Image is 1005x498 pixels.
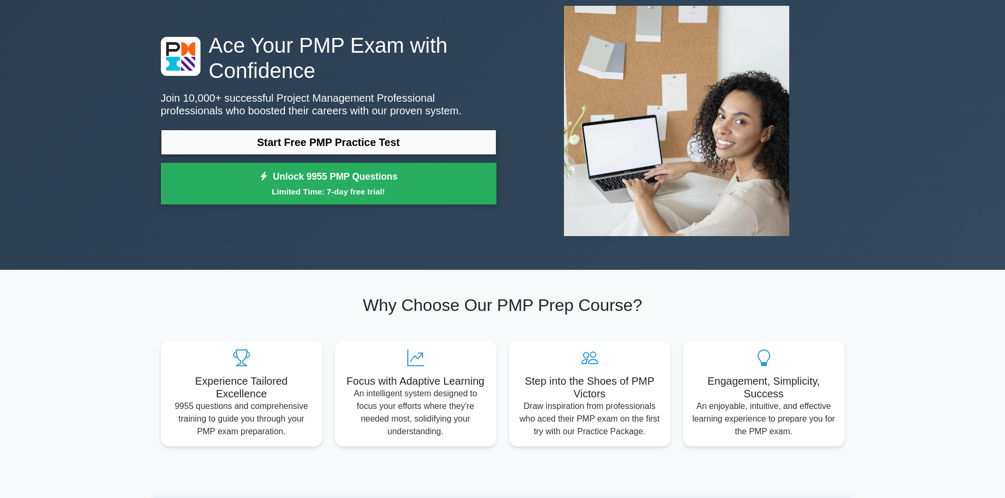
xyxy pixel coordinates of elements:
h5: Engagement, Simplicity, Success [692,375,836,400]
p: An enjoyable, intuitive, and effective learning experience to prepare you for the PMP exam. [692,400,836,438]
h5: Step into the Shoes of PMP Victors [518,375,662,400]
h5: Experience Tailored Excellence [169,375,314,400]
h1: Ace Your PMP Exam with Confidence [161,33,496,83]
a: Unlock 9955 PMP QuestionsLimited Time: 7-day free trial! [161,163,496,205]
a: Start Free PMP Practice Test [161,130,496,155]
small: Limited Time: 7-day free trial! [174,185,483,198]
p: An intelligent system designed to focus your efforts where they're needed most, solidifying your ... [343,387,488,438]
p: Join 10,000+ successful Project Management Professional professionals who boosted their careers w... [161,92,496,117]
h5: Focus with Adaptive Learning [343,375,488,387]
p: 9955 questions and comprehensive training to guide you through your PMP exam preparation. [169,400,314,438]
h2: Why Choose Our PMP Prep Course? [161,295,845,315]
p: Draw inspiration from professionals who aced their PMP exam on the first try with our Practice Pa... [518,400,662,438]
